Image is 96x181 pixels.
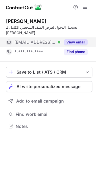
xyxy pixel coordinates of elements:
[16,112,90,117] span: Find work email
[6,4,42,11] img: ContactOut v5.3.10
[6,96,92,106] button: Add to email campaign
[6,67,92,78] button: save-profile-one-click
[6,18,46,24] div: [PERSON_NAME]
[6,122,92,131] button: Notes
[6,110,92,119] button: Find work email
[14,40,56,45] span: [EMAIL_ADDRESS][DOMAIN_NAME]
[64,39,88,45] button: Reveal Button
[16,84,80,89] span: AI write personalized message
[16,99,64,103] span: Add to email campaign
[16,70,82,75] div: Save to List / ATS / CRM
[64,49,88,55] button: Reveal Button
[6,25,92,36] div: تسجيل الدخول لعرض الملف الشخصي الكامل لـ [PERSON_NAME]
[16,124,90,129] span: Notes
[6,81,92,92] button: AI write personalized message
